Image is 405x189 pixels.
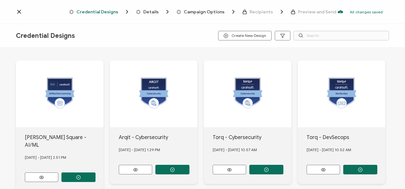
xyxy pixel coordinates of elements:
[291,10,336,14] span: Preview and Send
[224,33,266,38] span: Create New Design
[176,9,237,15] span: Campaign Options
[25,149,104,166] div: [DATE] - [DATE] 2.51 PM
[373,158,405,189] iframe: Chat Widget
[184,10,224,14] span: Campaign Options
[119,141,198,158] div: [DATE] - [DATE] 1.29 PM
[136,9,171,15] span: Details
[298,10,336,14] span: Preview and Send
[294,31,389,40] input: Search
[242,9,285,15] span: Recipients
[213,141,292,158] div: [DATE] - [DATE] 10.57 AM
[119,134,198,141] div: Arqit - Cybersecurity
[250,10,273,14] span: Recipients
[350,10,383,14] p: All changes saved
[16,32,75,40] span: Credential Designs
[143,10,159,14] span: Details
[218,31,272,40] button: Create New Design
[69,9,336,15] div: Breadcrumb
[25,134,104,149] div: [PERSON_NAME] Square - AI/ML
[69,9,130,15] span: Credential Designs
[76,10,118,14] span: Credential Designs
[307,141,386,158] div: [DATE] - [DATE] 10.52 AM
[213,134,292,141] div: Torq - Cybersecurity
[307,134,386,141] div: Torq - DevSecops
